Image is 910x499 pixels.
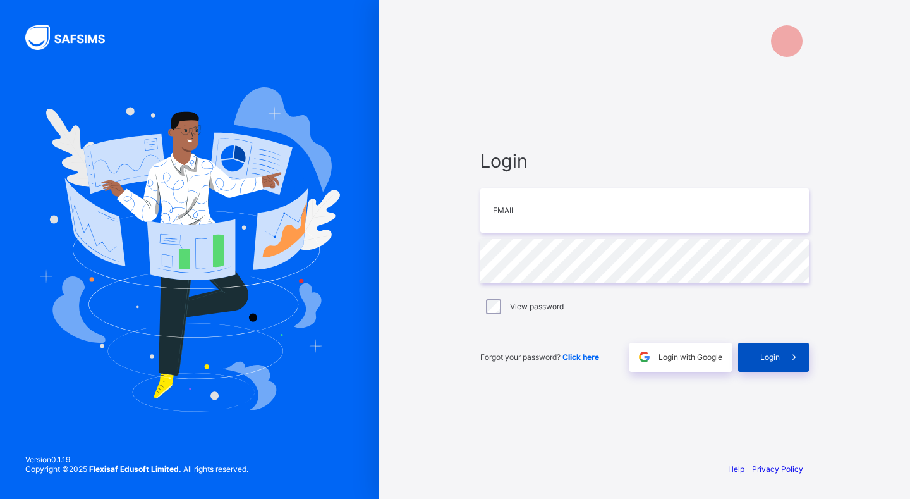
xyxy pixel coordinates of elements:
[752,464,803,474] a: Privacy Policy
[658,352,722,362] span: Login with Google
[760,352,780,362] span: Login
[89,464,181,474] strong: Flexisaf Edusoft Limited.
[25,455,248,464] span: Version 0.1.19
[25,464,248,474] span: Copyright © 2025 All rights reserved.
[562,352,599,362] a: Click here
[637,350,652,364] img: google.396cfc9801f0270233282035f929180a.svg
[728,464,744,474] a: Help
[25,25,120,50] img: SAFSIMS Logo
[510,302,564,311] label: View password
[480,352,599,362] span: Forgot your password?
[480,150,809,172] span: Login
[39,87,340,411] img: Hero Image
